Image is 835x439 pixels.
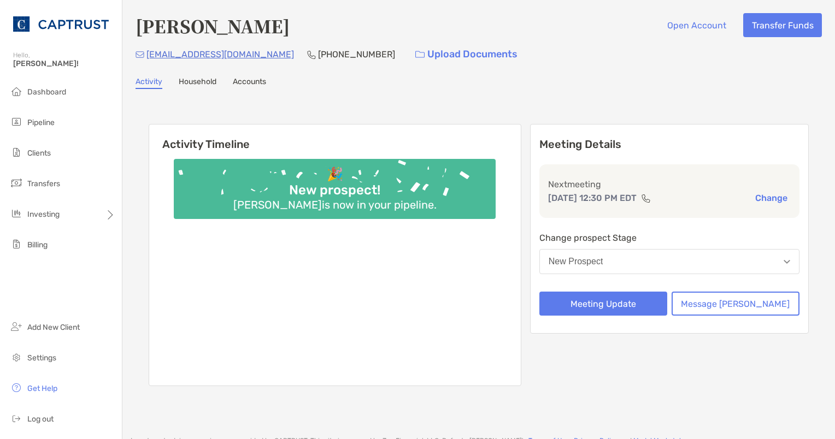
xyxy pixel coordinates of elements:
[27,179,60,188] span: Transfers
[136,13,290,38] h4: [PERSON_NAME]
[27,353,56,363] span: Settings
[539,292,667,316] button: Meeting Update
[229,198,441,211] div: [PERSON_NAME] is now in your pipeline.
[307,50,316,59] img: Phone Icon
[10,320,23,333] img: add_new_client icon
[27,210,60,219] span: Investing
[539,249,799,274] button: New Prospect
[13,59,115,68] span: [PERSON_NAME]!
[10,381,23,394] img: get-help icon
[743,13,822,37] button: Transfer Funds
[146,48,294,61] p: [EMAIL_ADDRESS][DOMAIN_NAME]
[10,207,23,220] img: investing icon
[784,260,790,264] img: Open dropdown arrow
[136,51,144,58] img: Email Icon
[27,118,55,127] span: Pipeline
[548,191,637,205] p: [DATE] 12:30 PM EDT
[136,77,162,89] a: Activity
[27,384,57,393] span: Get Help
[149,124,521,151] h6: Activity Timeline
[415,51,425,58] img: button icon
[641,194,651,203] img: communication type
[13,4,109,44] img: CAPTRUST Logo
[233,77,266,89] a: Accounts
[179,77,216,89] a: Household
[672,292,799,316] button: Message [PERSON_NAME]
[408,43,525,66] a: Upload Documents
[285,182,385,198] div: New prospect!
[10,146,23,159] img: clients icon
[658,13,734,37] button: Open Account
[10,412,23,425] img: logout icon
[539,138,799,151] p: Meeting Details
[27,87,66,97] span: Dashboard
[10,238,23,251] img: billing icon
[752,192,791,204] button: Change
[10,176,23,189] img: transfers icon
[548,177,791,191] p: Next meeting
[10,351,23,364] img: settings icon
[27,240,48,250] span: Billing
[322,167,348,182] div: 🎉
[539,231,799,245] p: Change prospect Stage
[27,323,80,332] span: Add New Client
[27,149,51,158] span: Clients
[10,85,23,98] img: dashboard icon
[318,48,395,61] p: [PHONE_NUMBER]
[10,115,23,128] img: pipeline icon
[549,257,603,266] div: New Prospect
[27,414,54,424] span: Log out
